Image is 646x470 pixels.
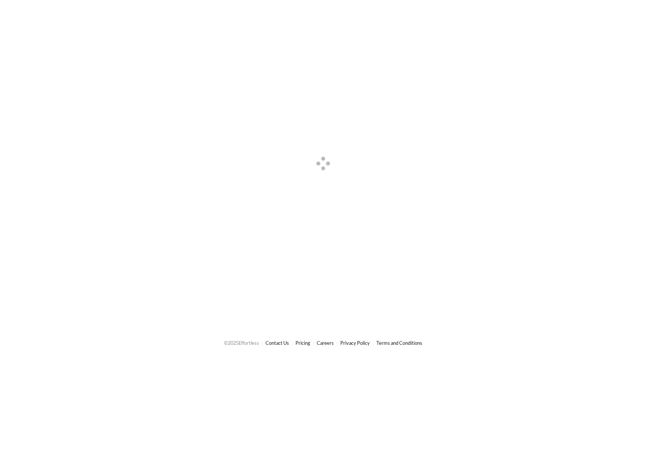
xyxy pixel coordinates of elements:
a: Privacy Policy [340,340,370,346]
a: Pricing [295,340,310,346]
span: © 2025 Effortless [224,340,259,346]
a: Careers [317,340,334,346]
a: Contact Us [265,340,289,346]
a: Terms and Conditions [376,340,422,346]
